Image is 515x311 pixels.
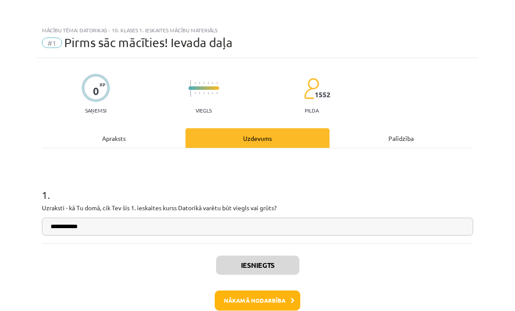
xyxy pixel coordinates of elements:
[42,128,185,148] div: Apraksts
[212,92,213,94] img: icon-short-line-57e1e144782c952c97e751825c79c345078a6d821885a25fce030b3d8c18986b.svg
[82,107,110,113] p: Saņemsi
[64,35,233,50] span: Pirms sāc mācīties! Ievada daļa
[203,82,204,84] img: icon-short-line-57e1e144782c952c97e751825c79c345078a6d821885a25fce030b3d8c18986b.svg
[330,128,473,148] div: Palīdzība
[42,203,473,212] p: Uzraksti - kā Tu domā, cik Tev šis 1. ieskaites kurss Datorikā varētu būt viegls vai grūts?
[203,92,204,94] img: icon-short-line-57e1e144782c952c97e751825c79c345078a6d821885a25fce030b3d8c18986b.svg
[93,85,99,97] div: 0
[42,174,473,201] h1: 1 .
[216,92,217,94] img: icon-short-line-57e1e144782c952c97e751825c79c345078a6d821885a25fce030b3d8c18986b.svg
[42,38,62,48] span: #1
[185,128,329,148] div: Uzdevums
[190,80,191,97] img: icon-long-line-d9ea69661e0d244f92f715978eff75569469978d946b2353a9bb055b3ed8787d.svg
[212,82,213,84] img: icon-short-line-57e1e144782c952c97e751825c79c345078a6d821885a25fce030b3d8c18986b.svg
[216,82,217,84] img: icon-short-line-57e1e144782c952c97e751825c79c345078a6d821885a25fce030b3d8c18986b.svg
[208,92,209,94] img: icon-short-line-57e1e144782c952c97e751825c79c345078a6d821885a25fce030b3d8c18986b.svg
[199,82,200,84] img: icon-short-line-57e1e144782c952c97e751825c79c345078a6d821885a25fce030b3d8c18986b.svg
[208,82,209,84] img: icon-short-line-57e1e144782c952c97e751825c79c345078a6d821885a25fce030b3d8c18986b.svg
[305,107,319,113] p: pilda
[215,290,300,311] button: Nākamā nodarbība
[216,256,299,275] button: Iesniegts
[100,82,105,87] span: XP
[304,78,319,99] img: students-c634bb4e5e11cddfef0936a35e636f08e4e9abd3cc4e673bd6f9a4125e45ecb1.svg
[6,36,9,41] img: icon-close-lesson-0947bae3869378f0d4975bcd49f059093ad1ed9edebbc8119c70593378902aed.svg
[315,91,330,99] span: 1552
[199,92,200,94] img: icon-short-line-57e1e144782c952c97e751825c79c345078a6d821885a25fce030b3d8c18986b.svg
[196,107,212,113] p: Viegls
[42,27,473,33] div: Mācību tēma: Datorikas - 10. klases 1. ieskaites mācību materiāls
